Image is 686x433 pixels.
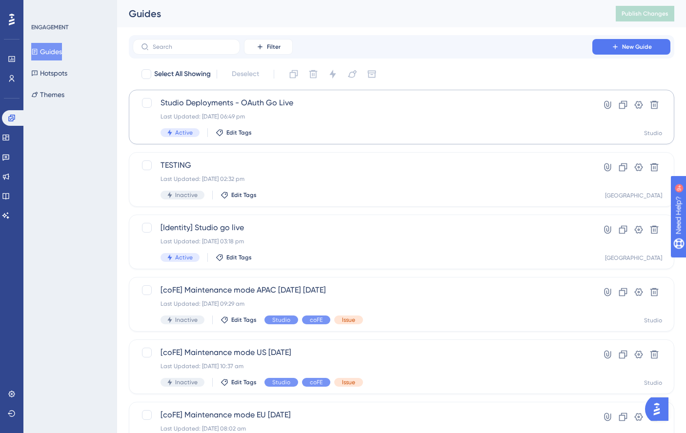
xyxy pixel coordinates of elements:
span: Select All Showing [154,68,211,80]
button: Edit Tags [216,129,252,137]
button: Edit Tags [221,191,257,199]
div: Last Updated: [DATE] 03:18 pm [161,237,565,245]
span: coFE [310,316,323,324]
span: Filter [267,43,281,51]
div: [GEOGRAPHIC_DATA] [605,192,662,199]
span: Inactive [175,316,198,324]
span: New Guide [622,43,652,51]
span: [coFE] Maintenance mode US [DATE] [161,347,565,358]
button: Filter [244,39,293,55]
input: Search [153,43,232,50]
div: Last Updated: [DATE] 08:02 am [161,425,565,433]
iframe: UserGuiding AI Assistant Launcher [645,394,674,424]
span: Edit Tags [231,316,257,324]
button: Guides [31,43,62,60]
div: Last Updated: [DATE] 10:37 am [161,362,565,370]
button: Hotspots [31,64,67,82]
span: Deselect [232,68,259,80]
span: Edit Tags [231,378,257,386]
span: Edit Tags [226,254,252,261]
div: Last Updated: [DATE] 09:29 am [161,300,565,308]
span: Issue [342,378,355,386]
span: Edit Tags [226,129,252,137]
div: Guides [129,7,591,20]
span: Studio [272,378,290,386]
button: Themes [31,86,64,103]
span: Active [175,129,193,137]
button: Publish Changes [616,6,674,21]
div: Studio [644,129,662,137]
div: ENGAGEMENT [31,23,68,31]
button: Deselect [223,65,268,83]
span: [coFE] Maintenance mode EU [DATE] [161,409,565,421]
button: Edit Tags [221,378,257,386]
span: Active [175,254,193,261]
div: Studio [644,379,662,387]
div: Last Updated: [DATE] 06:49 pm [161,113,565,120]
button: Edit Tags [221,316,257,324]
span: Edit Tags [231,191,257,199]
span: Studio [272,316,290,324]
button: New Guide [592,39,670,55]
div: 9+ [66,5,72,13]
span: Inactive [175,378,198,386]
div: Last Updated: [DATE] 02:32 pm [161,175,565,183]
button: Edit Tags [216,254,252,261]
div: [GEOGRAPHIC_DATA] [605,254,662,262]
span: [Identity] Studio go live [161,222,565,234]
span: Studio Deployments - OAuth Go Live [161,97,565,109]
div: Studio [644,316,662,324]
span: Inactive [175,191,198,199]
span: Issue [342,316,355,324]
span: coFE [310,378,323,386]
span: TESTING [161,159,565,171]
span: Publish Changes [622,10,668,18]
span: Need Help? [23,2,61,14]
span: [coFE] Maintenance mode APAC [DATE] [DATE] [161,284,565,296]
